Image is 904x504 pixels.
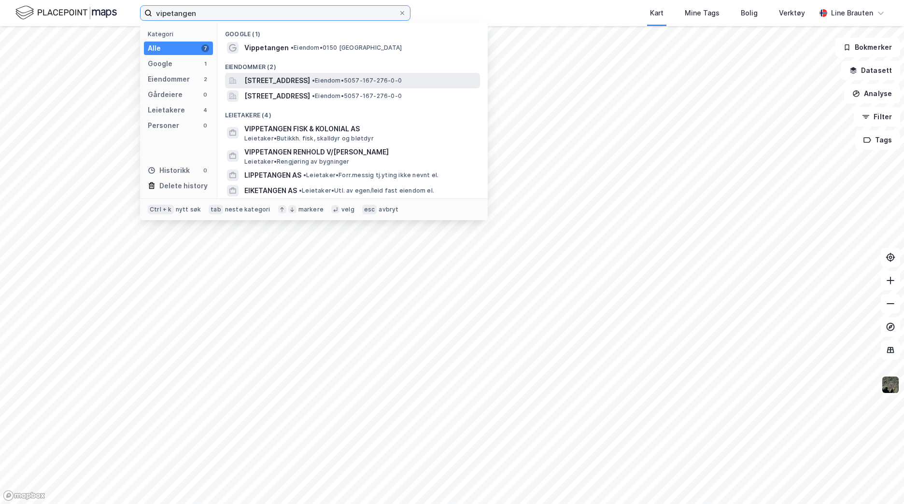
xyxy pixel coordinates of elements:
[244,135,374,142] span: Leietaker • Butikkh. fisk, skalldyr og bløtdyr
[881,376,900,394] img: 9k=
[148,58,172,70] div: Google
[209,205,223,214] div: tab
[148,165,190,176] div: Historikk
[312,77,315,84] span: •
[244,158,350,166] span: Leietaker • Rengjøring av bygninger
[176,206,201,213] div: nytt søk
[291,44,402,52] span: Eiendom • 0150 [GEOGRAPHIC_DATA]
[831,7,873,19] div: Line Brauten
[362,205,377,214] div: esc
[779,7,805,19] div: Verktøy
[855,130,900,150] button: Tags
[312,92,315,99] span: •
[244,146,476,158] span: VIPPETANGEN RENHOLD V/[PERSON_NAME]
[217,56,488,73] div: Eiendommer (2)
[312,92,402,100] span: Eiendom • 5057-167-276-0-0
[217,104,488,121] div: Leietakere (4)
[225,206,270,213] div: neste kategori
[148,205,174,214] div: Ctrl + k
[244,185,297,196] span: EIKETANGEN AS
[148,42,161,54] div: Alle
[856,458,904,504] iframe: Chat Widget
[148,73,190,85] div: Eiendommer
[148,89,183,100] div: Gårdeiere
[841,61,900,80] button: Datasett
[201,122,209,129] div: 0
[217,23,488,40] div: Google (1)
[3,490,45,501] a: Mapbox homepage
[856,458,904,504] div: Kontrollprogram for chat
[244,169,301,181] span: LIPPETANGEN AS
[244,123,476,135] span: VIPPETANGEN FISK & KOLONIAL AS
[341,206,354,213] div: velg
[148,120,179,131] div: Personer
[244,75,310,86] span: [STREET_ADDRESS]
[844,84,900,103] button: Analyse
[299,187,302,194] span: •
[201,106,209,114] div: 4
[741,7,758,19] div: Bolig
[244,42,289,54] span: Vippetangen
[15,4,117,21] img: logo.f888ab2527a4732fd821a326f86c7f29.svg
[291,44,294,51] span: •
[312,77,402,84] span: Eiendom • 5057-167-276-0-0
[201,91,209,98] div: 0
[379,206,398,213] div: avbryt
[298,206,324,213] div: markere
[854,107,900,126] button: Filter
[159,180,208,192] div: Delete history
[201,167,209,174] div: 0
[303,171,306,179] span: •
[201,60,209,68] div: 1
[148,104,185,116] div: Leietakere
[201,75,209,83] div: 2
[201,44,209,52] div: 7
[148,30,213,38] div: Kategori
[685,7,720,19] div: Mine Tags
[303,171,438,179] span: Leietaker • Forr.messig tj.yting ikke nevnt el.
[244,90,310,102] span: [STREET_ADDRESS]
[650,7,664,19] div: Kart
[152,6,398,20] input: Søk på adresse, matrikkel, gårdeiere, leietakere eller personer
[299,187,434,195] span: Leietaker • Utl. av egen/leid fast eiendom el.
[835,38,900,57] button: Bokmerker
